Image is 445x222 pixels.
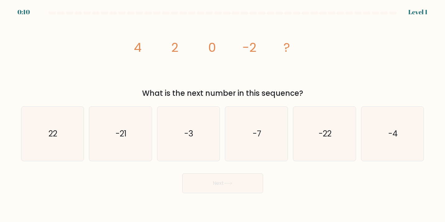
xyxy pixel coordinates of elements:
[242,39,256,56] tspan: -2
[388,128,398,139] text: -4
[184,128,194,139] text: -3
[318,128,331,139] text: -22
[171,39,178,56] tspan: 2
[17,7,30,17] div: 0:10
[25,88,420,99] div: What is the next number in this sequence?
[49,128,58,139] text: 22
[182,173,263,193] button: Next
[253,128,262,139] text: -7
[208,39,216,56] tspan: 0
[283,39,290,56] tspan: ?
[115,128,127,139] text: -21
[408,7,428,17] div: Level 1
[133,39,141,56] tspan: 4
